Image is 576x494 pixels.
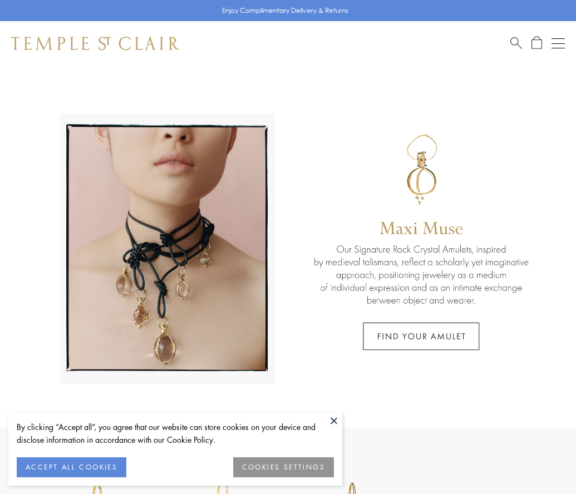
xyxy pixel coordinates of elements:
button: ACCEPT ALL COOKIES [17,457,126,477]
button: COOKIES SETTINGS [233,457,334,477]
a: Search [510,36,522,50]
img: Temple St. Clair [11,37,179,50]
a: Open Shopping Bag [531,36,542,50]
p: Enjoy Complimentary Delivery & Returns [222,5,348,16]
button: Open navigation [552,37,565,50]
div: By clicking “Accept all”, you agree that our website can store cookies on your device and disclos... [17,421,334,446]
